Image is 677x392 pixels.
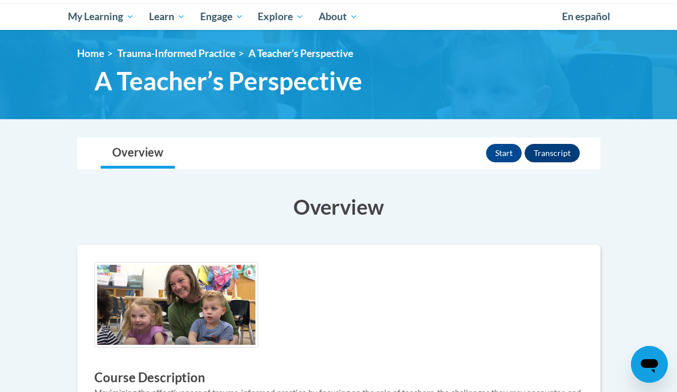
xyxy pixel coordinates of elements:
a: Learn [141,3,193,30]
iframe: Button to launch messaging window [631,346,668,383]
img: Course logo image [94,262,258,348]
a: Overview [101,138,175,169]
a: Trauma-Informed Practice [117,47,235,59]
h3: Overview [77,192,600,221]
button: Transcript [525,144,580,162]
a: About [311,3,365,30]
h3: Course Description [94,369,583,387]
span: A Teacher’s Perspective [94,66,362,96]
a: Home [77,47,104,59]
span: My Learning [68,10,134,24]
a: Explore [250,3,311,30]
span: Explore [258,10,304,24]
span: En español [562,10,610,22]
a: En español [554,5,618,29]
div: Main menu [60,3,618,30]
span: A Teacher’s Perspective [248,47,353,59]
a: Engage [193,3,251,30]
span: About [319,10,358,24]
a: My Learning [61,3,142,30]
span: Learn [149,10,185,24]
span: Engage [200,10,243,24]
button: Start [486,144,522,162]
